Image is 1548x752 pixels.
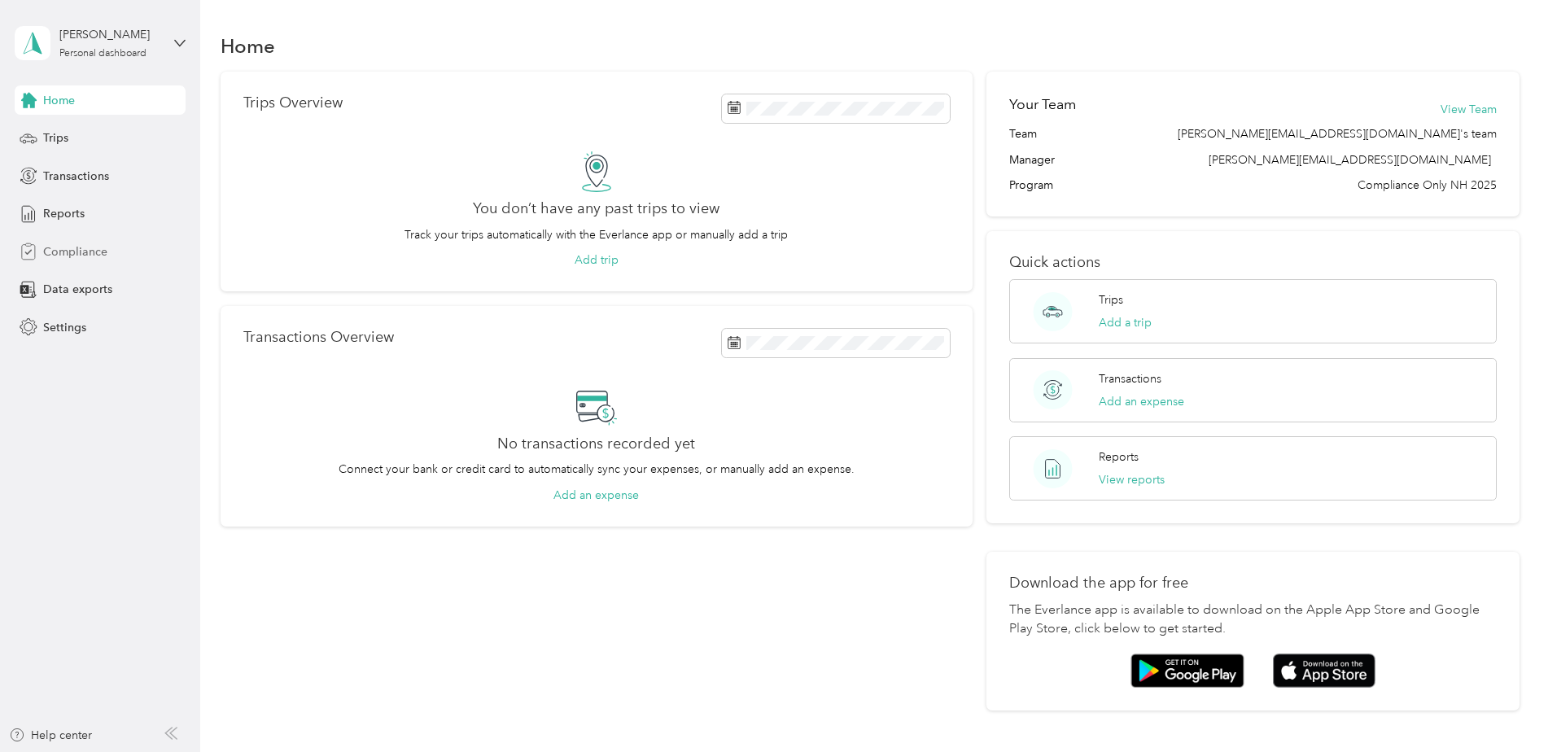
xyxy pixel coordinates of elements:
[243,94,343,111] p: Trips Overview
[43,92,75,109] span: Home
[1009,151,1055,168] span: Manager
[1009,94,1076,115] h2: Your Team
[1358,177,1497,194] span: Compliance Only NH 2025
[9,727,92,744] button: Help center
[1099,471,1165,488] button: View reports
[1009,125,1037,142] span: Team
[1130,654,1244,688] img: Google play
[1209,153,1491,167] span: [PERSON_NAME][EMAIL_ADDRESS][DOMAIN_NAME]
[473,200,719,217] h2: You don’t have any past trips to view
[553,487,639,504] button: Add an expense
[1009,177,1053,194] span: Program
[43,129,68,146] span: Trips
[221,37,275,55] h1: Home
[43,205,85,222] span: Reports
[1099,393,1184,410] button: Add an expense
[1099,370,1161,387] p: Transactions
[43,243,107,260] span: Compliance
[59,26,161,43] div: [PERSON_NAME]
[575,251,619,269] button: Add trip
[1441,101,1497,118] button: View Team
[43,168,109,185] span: Transactions
[339,461,855,478] p: Connect your bank or credit card to automatically sync your expenses, or manually add an expense.
[1099,291,1123,308] p: Trips
[43,319,86,336] span: Settings
[404,226,788,243] p: Track your trips automatically with the Everlance app or manually add a trip
[1099,314,1152,331] button: Add a trip
[1457,661,1548,752] iframe: Everlance-gr Chat Button Frame
[1099,448,1139,466] p: Reports
[497,435,695,453] h2: No transactions recorded yet
[1009,575,1497,592] p: Download the app for free
[243,329,394,346] p: Transactions Overview
[1009,254,1497,271] p: Quick actions
[1273,654,1375,689] img: App store
[59,49,146,59] div: Personal dashboard
[1178,125,1497,142] span: [PERSON_NAME][EMAIL_ADDRESS][DOMAIN_NAME]'s team
[43,281,112,298] span: Data exports
[1009,601,1497,640] p: The Everlance app is available to download on the Apple App Store and Google Play Store, click be...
